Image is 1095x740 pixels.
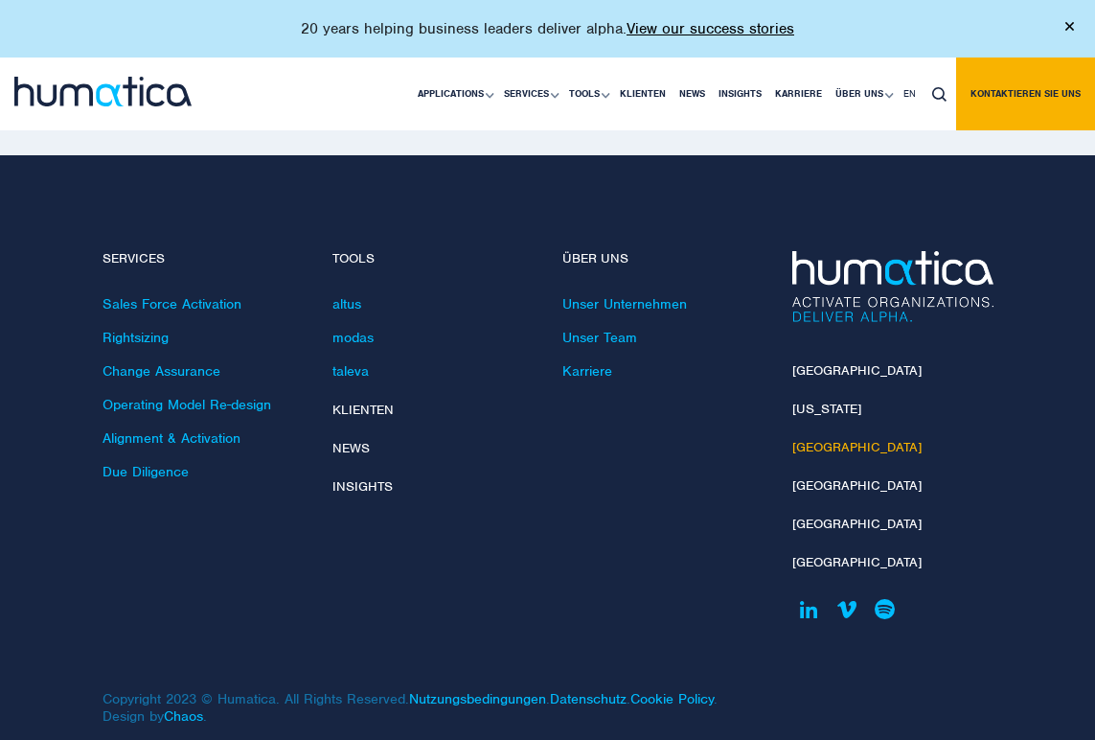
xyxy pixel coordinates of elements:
[673,58,712,130] a: News
[103,362,220,380] a: Change Assurance
[103,251,304,267] h4: Services
[332,295,361,312] a: altus
[411,58,497,130] a: Applications
[103,329,169,346] a: Rightsizing
[103,463,189,480] a: Due Diligence
[103,396,271,413] a: Operating Model Re-design
[562,362,612,380] a: Karriere
[932,87,947,102] img: search_icon
[562,251,764,267] h4: Über uns
[332,478,393,495] a: Insights
[332,362,369,380] a: taleva
[613,58,673,130] a: Klienten
[103,295,241,312] a: Sales Force Activation
[164,707,203,725] a: Chaos
[829,58,897,130] a: Über uns
[550,690,627,707] a: Datenschutz
[956,58,1095,130] a: Kontaktieren Sie uns
[869,592,902,626] a: Humatica on Spotify
[409,690,546,707] a: Nutzungsbedingungen
[792,516,922,532] a: [GEOGRAPHIC_DATA]
[103,652,764,725] p: Copyright 2023 © Humatica. All Rights Reserved. . . . Design by .
[792,554,922,570] a: [GEOGRAPHIC_DATA]
[627,19,794,38] a: View our success stories
[332,402,394,418] a: Klienten
[301,19,794,38] p: 20 years helping business leaders deliver alpha.
[332,329,374,346] a: modas
[792,477,922,494] a: [GEOGRAPHIC_DATA]
[332,440,370,456] a: News
[14,77,192,106] img: logo
[497,58,562,130] a: Services
[792,362,922,379] a: [GEOGRAPHIC_DATA]
[792,592,826,626] a: Humatica on Linkedin
[562,329,637,346] a: Unser Team
[562,295,687,312] a: Unser Unternehmen
[897,58,923,130] a: EN
[792,401,861,417] a: [US_STATE]
[792,439,922,455] a: [GEOGRAPHIC_DATA]
[630,690,714,707] a: Cookie Policy
[831,592,864,626] a: Humatica on Vimeo
[792,251,993,322] img: Humatica
[562,58,613,130] a: Tools
[768,58,829,130] a: Karriere
[103,429,240,447] a: Alignment & Activation
[332,251,534,267] h4: Tools
[903,87,916,100] span: EN
[712,58,768,130] a: Insights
